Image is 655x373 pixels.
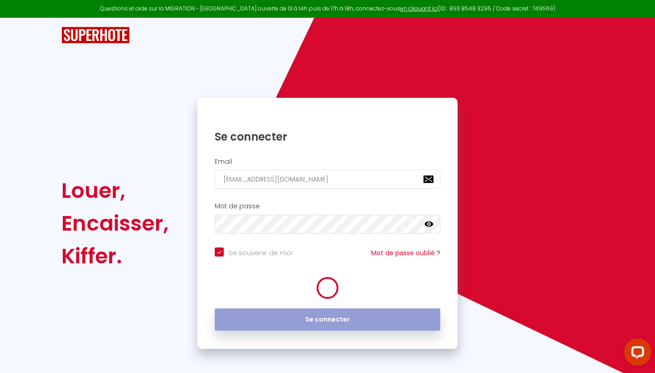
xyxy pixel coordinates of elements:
div: Kiffer. [61,240,169,272]
h2: Mot de passe [215,202,440,210]
a: Mot de passe oublié ? [371,248,440,257]
h2: Email [215,158,440,166]
a: en cliquant ici [400,5,438,12]
iframe: LiveChat chat widget [617,335,655,373]
div: Louer, [61,174,169,207]
div: Encaisser, [61,207,169,240]
input: Ton Email [215,170,440,189]
h1: Se connecter [215,130,440,144]
img: SuperHote logo [61,27,130,44]
button: Se connecter [215,308,440,331]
